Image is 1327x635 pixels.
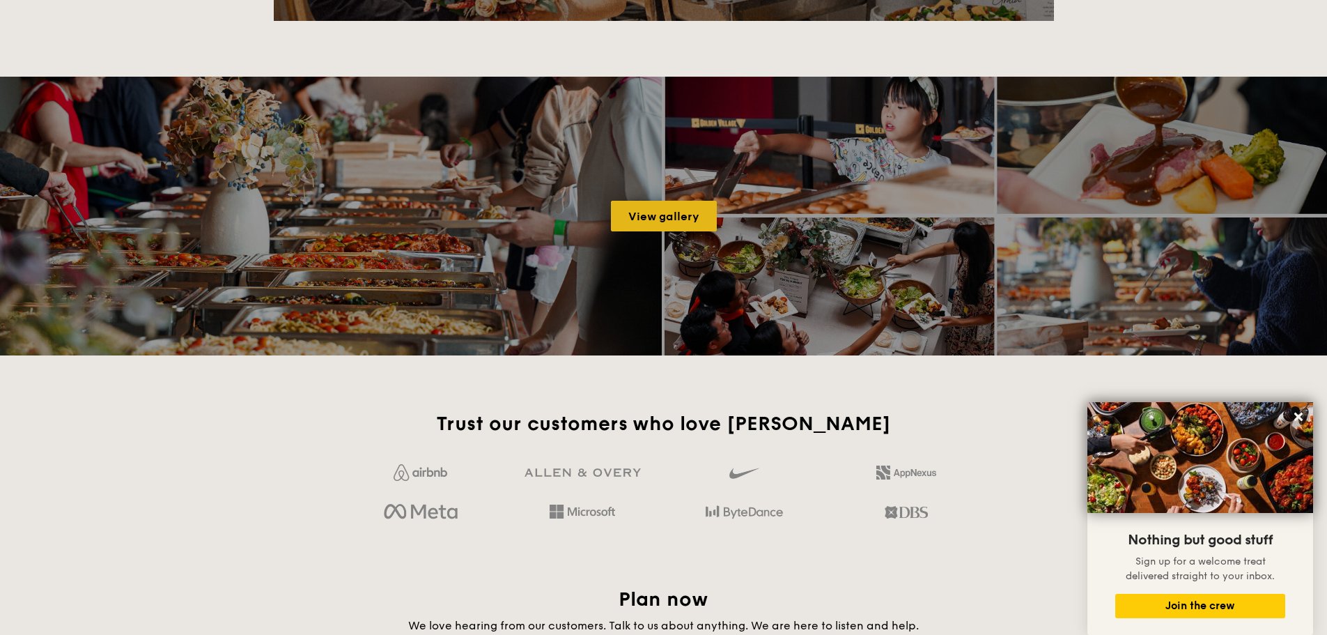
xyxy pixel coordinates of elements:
button: Close [1287,406,1310,428]
img: gdlseuq06himwAAAABJRU5ErkJggg== [729,461,759,485]
img: meta.d311700b.png [384,500,457,524]
h2: Trust our customers who love [PERSON_NAME] [346,411,981,436]
span: Sign up for a welcome treat delivered straight to your inbox. [1126,556,1275,582]
span: Nothing but good stuff [1128,532,1273,549]
img: Hd4TfVa7bNwuIo1gAAAAASUVORK5CYII= [550,505,615,519]
img: GRg3jHAAAAABJRU5ErkJggg== [525,468,641,477]
img: dbs.a5bdd427.png [885,500,927,524]
img: bytedance.dc5c0c88.png [706,500,783,524]
img: Jf4Dw0UUCKFd4aYAAAAASUVORK5CYII= [394,464,447,481]
img: DSC07876-Edit02-Large.jpeg [1087,402,1313,513]
span: Plan now [619,588,708,611]
button: Join the crew [1115,594,1285,618]
img: 2L6uqdT+6BmeAFDfWP11wfMG223fXktMZIL+i+lTG25h0NjUBKOYhdW2Kn6T+C0Q7bASH2i+1JIsIulPLIv5Ss6l0e291fRVW... [876,466,936,480]
a: View gallery [611,201,717,231]
span: We love hearing from our customers. Talk to us about anything. We are here to listen and help. [408,619,919,632]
